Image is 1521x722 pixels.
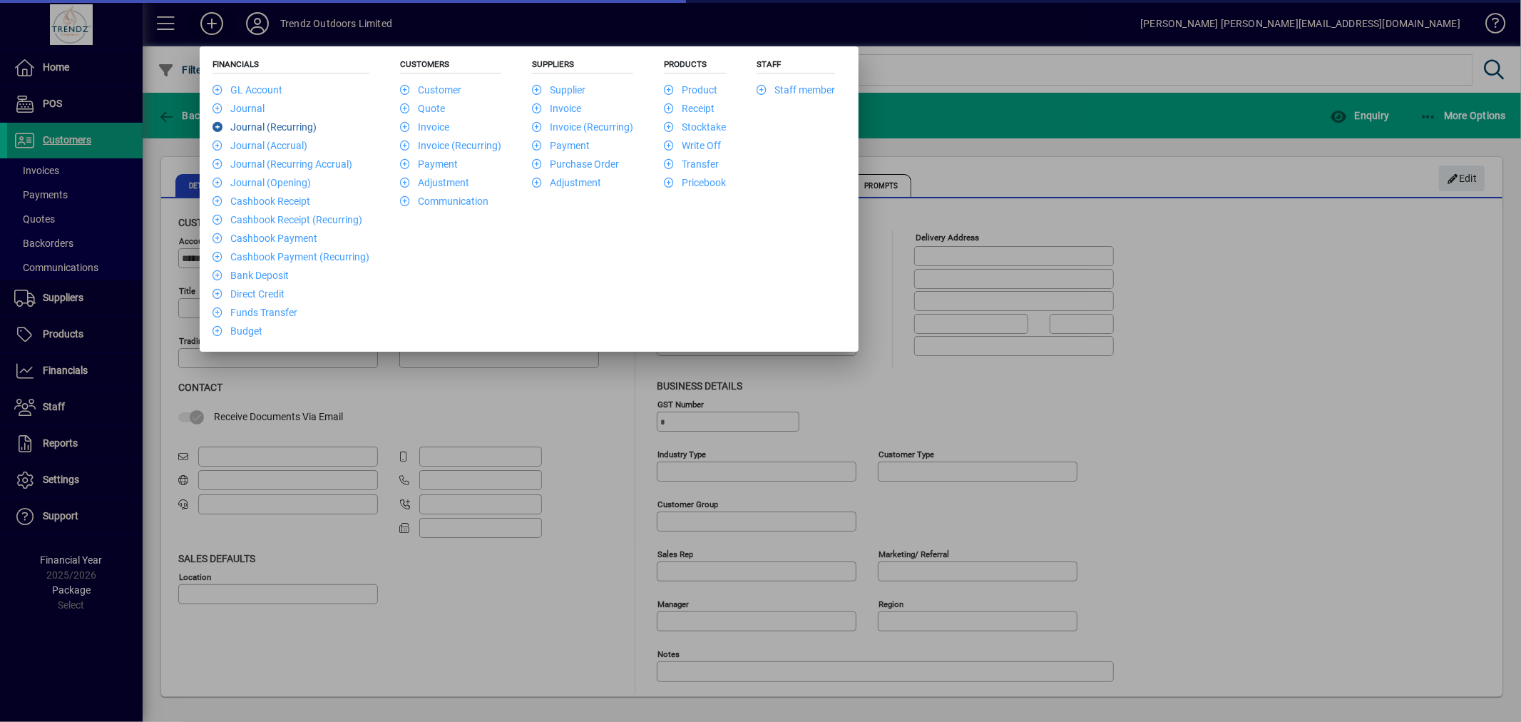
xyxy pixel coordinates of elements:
h5: Customers [400,59,501,73]
a: GL Account [212,84,282,96]
h5: Staff [757,59,835,73]
h5: Products [664,59,726,73]
a: Quote [400,103,445,114]
a: Cashbook Receipt (Recurring) [212,214,362,225]
a: Customer [400,84,461,96]
a: Pricebook [664,177,726,188]
a: Adjustment [400,177,469,188]
a: Journal [212,103,265,114]
a: Staff member [757,84,835,96]
a: Adjustment [532,177,601,188]
a: Cashbook Payment (Recurring) [212,251,369,263]
a: Budget [212,325,262,337]
a: Journal (Recurring) [212,121,317,133]
a: Transfer [664,158,719,170]
a: Direct Credit [212,288,285,300]
h5: Financials [212,59,369,73]
a: Journal (Opening) [212,177,311,188]
a: Receipt [664,103,715,114]
a: Bank Deposit [212,270,289,281]
a: Supplier [532,84,585,96]
a: Funds Transfer [212,307,297,318]
a: Invoice [532,103,581,114]
a: Cashbook Receipt [212,195,310,207]
a: Journal (Accrual) [212,140,307,151]
a: Stocktake [664,121,726,133]
a: Communication [400,195,488,207]
a: Payment [532,140,590,151]
a: Invoice (Recurring) [532,121,633,133]
a: Write Off [664,140,721,151]
a: Product [664,84,717,96]
a: Purchase Order [532,158,619,170]
a: Cashbook Payment [212,233,317,244]
a: Payment [400,158,458,170]
h5: Suppliers [532,59,633,73]
a: Invoice (Recurring) [400,140,501,151]
a: Journal (Recurring Accrual) [212,158,352,170]
a: Invoice [400,121,449,133]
